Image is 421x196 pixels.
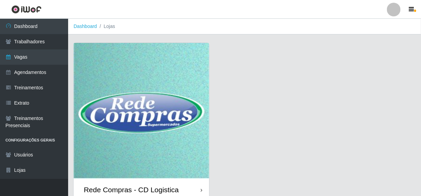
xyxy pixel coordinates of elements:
img: cardImg [74,43,209,179]
div: Rede Compras - CD Logistica [84,185,179,194]
img: CoreUI Logo [11,5,42,14]
nav: breadcrumb [68,19,421,34]
a: Dashboard [74,24,97,29]
li: Lojas [97,23,115,30]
